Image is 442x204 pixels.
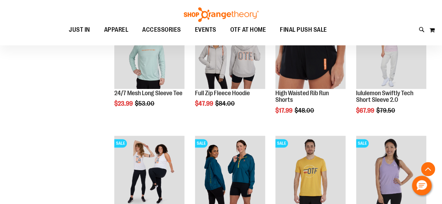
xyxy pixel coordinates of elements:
[223,22,273,38] a: OTF AT HOME
[356,90,413,104] a: lululemon Swiftly Tech Short Sleeve 2.0
[215,100,236,107] span: $84.00
[135,22,188,38] a: ACCESSORIES
[142,22,181,38] span: ACCESSORIES
[195,18,265,90] a: Main Image of 1457091SALE
[275,107,294,114] span: $17.99
[356,107,375,114] span: $67.99
[275,90,329,104] a: High Waisted Rib Run Shorts
[195,139,208,148] span: SALE
[195,90,250,97] a: Full Zip Fleece Hoodie
[114,139,127,148] span: SALE
[114,100,134,107] span: $23.99
[188,22,223,38] a: EVENTS
[191,15,269,125] div: product
[353,15,430,132] div: product
[295,107,315,114] span: $48.00
[195,22,216,38] span: EVENTS
[114,18,184,89] img: Main Image of 1457095
[183,7,260,22] img: Shop Orangetheory
[195,18,265,89] img: Main Image of 1457091
[421,162,435,176] button: Back To Top
[280,22,327,38] span: FINAL PUSH SALE
[62,22,97,38] a: JUST IN
[275,18,346,90] a: High Waisted Rib Run ShortsSALE
[272,15,349,132] div: product
[273,22,334,38] a: FINAL PUSH SALE
[275,139,288,148] span: SALE
[114,90,182,97] a: 24/7 Mesh Long Sleeve Tee
[356,18,426,89] img: lululemon Swiftly Tech Short Sleeve 2.0
[356,18,426,90] a: lululemon Swiftly Tech Short Sleeve 2.0SALE
[230,22,266,38] span: OTF AT HOME
[97,22,136,38] a: APPAREL
[195,100,214,107] span: $47.99
[135,100,155,107] span: $53.00
[376,107,396,114] span: $79.50
[104,22,129,38] span: APPAREL
[114,18,184,90] a: Main Image of 1457095SALE
[111,15,188,125] div: product
[69,22,90,38] span: JUST IN
[412,176,432,195] button: Hello, have a question? Let’s chat.
[275,18,346,89] img: High Waisted Rib Run Shorts
[356,139,369,148] span: SALE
